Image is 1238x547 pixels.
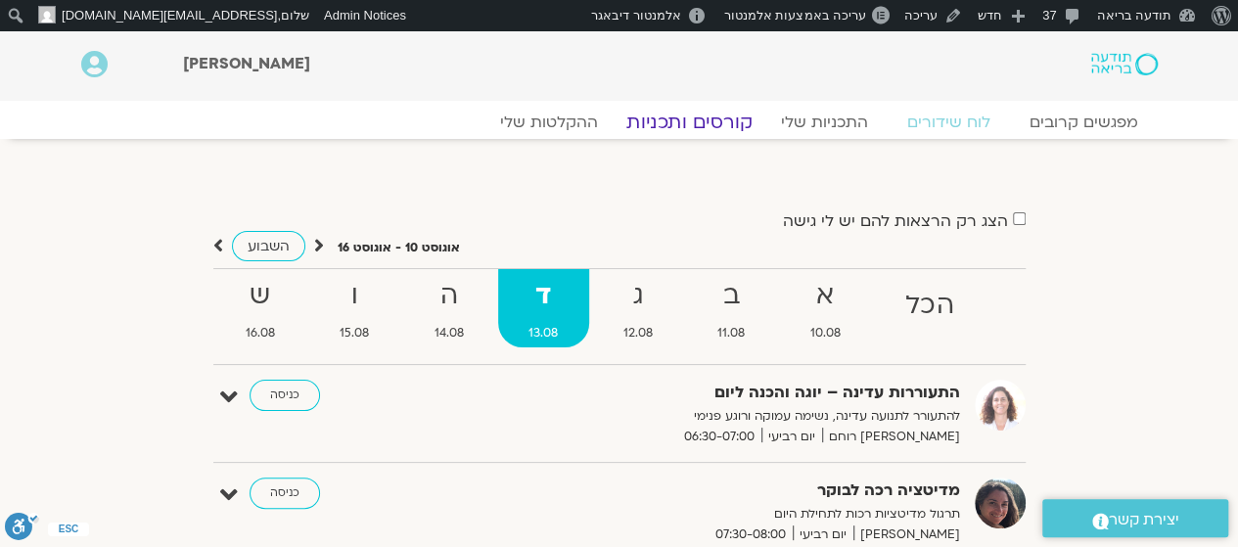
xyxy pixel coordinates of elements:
[687,274,776,318] strong: ב
[1042,499,1228,537] a: יצירת קשר
[481,113,618,132] a: ההקלטות שלי
[875,284,985,328] strong: הכל
[888,113,1010,132] a: לוח שידורים
[780,274,872,318] strong: א
[593,274,684,318] strong: ג
[724,8,866,23] span: עריכה באמצעות אלמנטור
[481,504,960,524] p: תרגול מדיטציות רכות לתחילת היום
[709,524,793,545] span: 07:30-08:00
[677,427,761,447] span: 06:30-07:00
[783,212,1008,230] label: הצג רק הרצאות להם יש לי גישה
[498,269,589,347] a: ד13.08
[593,323,684,343] span: 12.08
[250,478,320,509] a: כניסה
[250,380,320,411] a: כניסה
[853,524,960,545] span: [PERSON_NAME]
[215,269,306,347] a: ש16.08
[81,113,1158,132] nav: Menu
[875,269,985,347] a: הכל
[761,113,888,132] a: התכניות שלי
[687,269,776,347] a: ב11.08
[404,274,495,318] strong: ה
[498,274,589,318] strong: ד
[481,406,960,427] p: להתעורר לתנועה עדינה, נשימה עמוקה ורוגע פנימי
[498,323,589,343] span: 13.08
[793,524,853,545] span: יום רביעי
[183,53,310,74] span: [PERSON_NAME]
[404,323,495,343] span: 14.08
[309,269,400,347] a: ו15.08
[780,323,872,343] span: 10.08
[215,274,306,318] strong: ש
[215,323,306,343] span: 16.08
[481,380,960,406] strong: התעוררות עדינה – יוגה והכנה ליום
[248,237,290,255] span: השבוע
[1109,507,1179,533] span: יצירת קשר
[309,323,400,343] span: 15.08
[822,427,960,447] span: [PERSON_NAME] רוחם
[603,111,775,134] a: קורסים ותכניות
[780,269,872,347] a: א10.08
[687,323,776,343] span: 11.08
[404,269,495,347] a: ה14.08
[1010,113,1158,132] a: מפגשים קרובים
[481,478,960,504] strong: מדיטציה רכה לבוקר
[232,231,305,261] a: השבוע
[62,8,277,23] span: [EMAIL_ADDRESS][DOMAIN_NAME]
[309,274,400,318] strong: ו
[593,269,684,347] a: ג12.08
[761,427,822,447] span: יום רביעי
[338,238,460,258] p: אוגוסט 10 - אוגוסט 16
